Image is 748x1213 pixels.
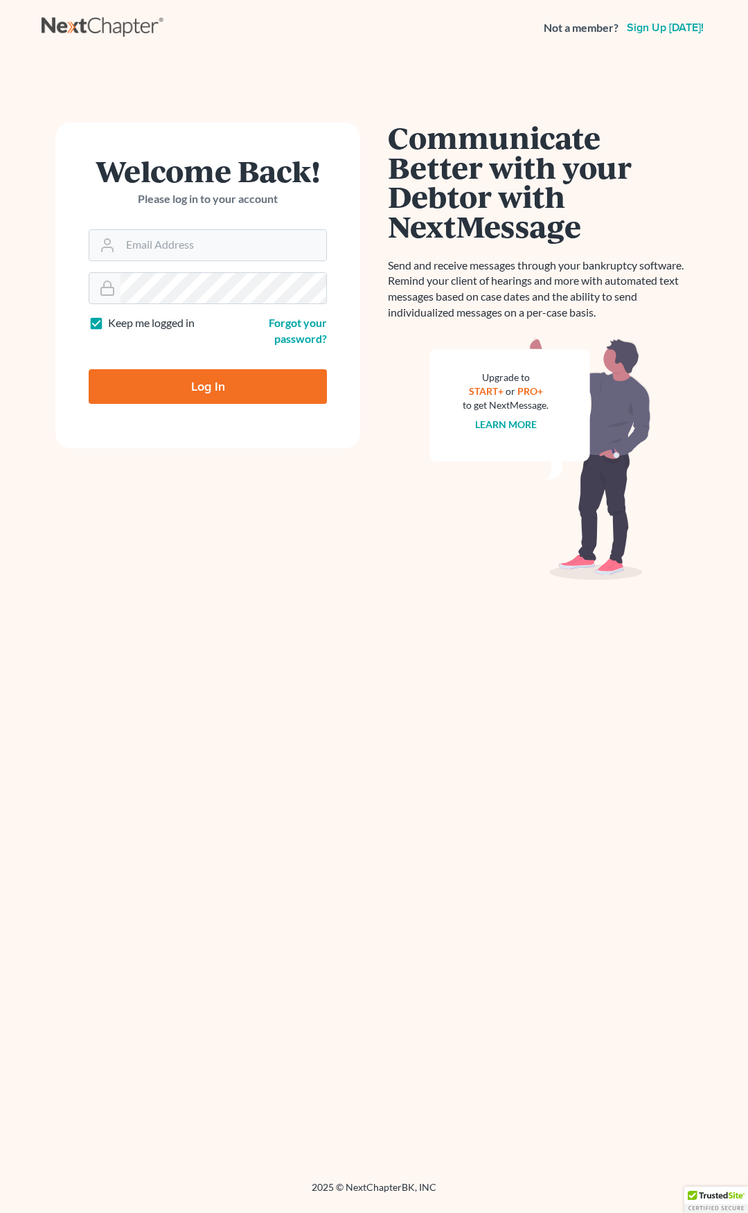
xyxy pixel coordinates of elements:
[429,337,651,580] img: nextmessage_bg-59042aed3d76b12b5cd301f8e5b87938c9018125f34e5fa2b7a6b67550977c72.svg
[684,1187,748,1213] div: TrustedSite Certified
[89,369,327,404] input: Log In
[624,22,706,33] a: Sign up [DATE]!
[469,385,504,397] a: START+
[42,1180,706,1205] div: 2025 © NextChapterBK, INC
[89,156,327,186] h1: Welcome Back!
[388,258,693,321] p: Send and receive messages through your bankruptcy software. Remind your client of hearings and mo...
[517,385,543,397] a: PRO+
[463,398,549,412] div: to get NextMessage.
[544,20,618,36] strong: Not a member?
[388,123,693,241] h1: Communicate Better with your Debtor with NextMessage
[121,230,326,260] input: Email Address
[269,316,327,345] a: Forgot your password?
[89,191,327,207] p: Please log in to your account
[475,418,537,430] a: Learn more
[506,385,515,397] span: or
[108,315,195,331] label: Keep me logged in
[463,371,549,384] div: Upgrade to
